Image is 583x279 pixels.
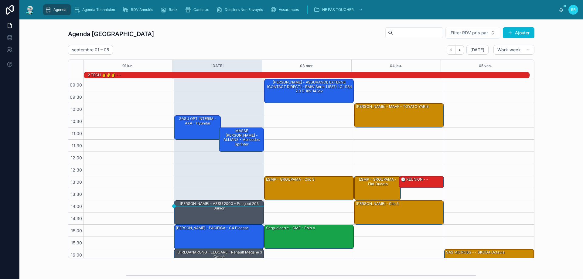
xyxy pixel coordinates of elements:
span: 16:00 [69,252,84,257]
div: [PERSON_NAME] - MAAF - TOYATO YARIS [355,104,429,109]
span: Rack [169,7,178,12]
div: SAS MICROBS - - SKODA Octavia [445,250,505,255]
span: 09:30 [68,94,84,100]
a: Rack [159,4,182,15]
button: Ajouter [503,27,534,38]
button: Back [447,45,455,55]
a: Dossiers Non Envoyés [214,4,267,15]
a: Agenda [43,4,71,15]
a: Assurances [268,4,303,15]
div: ESMP - GROUPAMA - Clio 3 [265,177,315,182]
a: Agenda Technicien [72,4,119,15]
button: 05 ven. [479,60,492,72]
span: 13:30 [69,192,84,197]
span: Work week [497,47,521,53]
button: [DATE] [466,45,489,55]
span: 10:30 [69,119,84,124]
span: NE PAS TOUCHER [322,7,354,12]
div: ESMP - GROUPAMA - fiat ducato [354,176,401,200]
a: Cadeaux [183,4,213,15]
h1: Agenda [GEOGRAPHIC_DATA] [68,30,154,38]
span: Cadeaux [193,7,209,12]
div: [PERSON_NAME] - ASSURANCE EXTERNE (CONTACT DIRECT) - BMW Série 1 (E87) LCI 118d 2.0 d 16V 143cv [265,80,353,94]
div: [PERSON_NAME] - ASSU 2000 - Peugeot 205 junior [174,201,264,224]
span: 11:30 [70,143,84,148]
span: 09:00 [68,82,84,87]
img: App logo [24,5,35,15]
div: KHREUANARONG - LEOCARE - Renault Mégane 3 coupé [175,250,263,260]
div: [PERSON_NAME] - ASSURANCE EXTERNE (CONTACT DIRECT) - BMW Série 1 (E87) LCI 118d 2.0 d 16V 143cv [264,79,354,103]
span: 10:00 [69,107,84,112]
div: SASU OPT INTERIM - AXA - hyundai [174,116,220,139]
div: 🕒 RÉUNION - - [399,176,444,188]
div: ESMP - GROUPAMA - Clio 3 [264,176,354,200]
span: [DATE] [470,47,485,53]
span: 14:30 [69,216,84,221]
div: MASSE [PERSON_NAME] - ALLIANZ - Mercedes sprinter [220,128,263,147]
div: Sergueicarre - GMF - Polo V [264,225,354,249]
div: [PERSON_NAME] - clio 5 [354,201,444,224]
div: 🕒 RÉUNION - - [400,177,429,182]
button: Work week [493,45,534,55]
div: MASSE [PERSON_NAME] - ALLIANZ - Mercedes sprinter [219,128,264,151]
span: 11:00 [70,131,84,136]
button: 01 lun. [122,60,134,72]
span: Agenda [53,7,66,12]
div: scrollable content [40,3,559,16]
button: 03 mer. [300,60,314,72]
span: Assurances [279,7,299,12]
div: SASU OPT INTERIM - AXA - hyundai [175,116,220,126]
div: Sergueicarre - GMF - Polo V [265,225,316,231]
span: Dossiers Non Envoyés [225,7,263,12]
span: 14:00 [69,204,84,209]
span: Agenda Technicien [82,7,115,12]
span: 12:30 [69,167,84,172]
button: Next [455,45,464,55]
div: [PERSON_NAME] - PACIFICA - c4 picasso [174,225,264,249]
button: 04 jeu. [390,60,402,72]
span: 15:00 [70,228,84,233]
button: Select Button [445,27,500,39]
span: 12:00 [69,155,84,160]
div: KHREUANARONG - LEOCARE - Renault Mégane 3 coupé [174,249,264,273]
div: ESMP - GROUPAMA - fiat ducato [355,177,400,187]
div: [PERSON_NAME] - PACIFICA - c4 picasso [175,225,249,231]
span: Filter RDV pris par [451,30,488,36]
a: NE PAS TOUCHER [312,4,366,15]
a: RDV Annulés [121,4,157,15]
div: [PERSON_NAME] - ASSU 2000 - Peugeot 205 junior [175,201,263,211]
div: [PERSON_NAME] - MAAF - TOYATO YARIS [354,104,444,127]
div: [PERSON_NAME] - clio 5 [355,201,399,206]
span: 13:00 [69,179,84,185]
div: 2 TECH ✌️✌️✌️ - - [87,72,121,78]
button: [DATE] [211,60,223,72]
h2: septembre 01 – 05 [72,47,109,53]
span: RDV Annulés [131,7,153,12]
span: ER [571,7,576,12]
span: 15:30 [70,240,84,245]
